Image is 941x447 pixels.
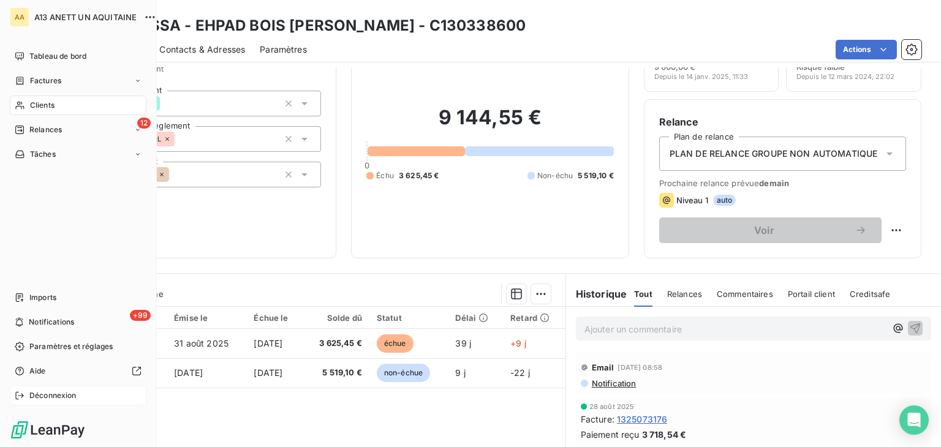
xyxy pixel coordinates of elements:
[29,341,113,352] span: Paramètres et réglages
[455,338,471,348] span: 39 j
[174,313,239,323] div: Émise le
[667,289,702,299] span: Relances
[455,367,465,378] span: 9 j
[617,413,668,426] span: 1325073176
[634,289,652,299] span: Tout
[29,390,77,401] span: Déconnexion
[365,160,369,170] span: 0
[260,43,307,56] span: Paramètres
[713,195,736,206] span: auto
[10,7,29,27] div: AA
[510,367,530,378] span: -22 j
[618,364,662,371] span: [DATE] 08:58
[30,75,61,86] span: Factures
[376,170,394,181] span: Échu
[108,15,526,37] h3: ADGESSA - EHPAD BOIS [PERSON_NAME] - C130338600
[566,287,627,301] h6: Historique
[899,405,929,435] div: Open Intercom Messenger
[29,51,86,62] span: Tableau de bord
[169,169,179,180] input: Ajouter une valeur
[377,313,441,323] div: Statut
[174,338,229,348] span: 31 août 2025
[510,313,558,323] div: Retard
[30,149,56,160] span: Tâches
[10,361,146,381] a: Aide
[254,367,282,378] span: [DATE]
[311,337,362,350] span: 3 625,45 €
[29,366,46,377] span: Aide
[159,43,245,56] span: Contacts & Adresses
[311,367,362,379] span: 5 519,10 €
[30,100,55,111] span: Clients
[455,313,496,323] div: Délai
[537,170,573,181] span: Non-échu
[130,310,151,321] span: +99
[670,148,878,160] span: PLAN DE RELANCE GROUPE NON AUTOMATIQUE
[175,133,184,145] input: Ajouter une valeur
[581,413,614,426] span: Facture :
[836,40,897,59] button: Actions
[659,217,882,243] button: Voir
[29,292,56,303] span: Imports
[254,338,282,348] span: [DATE]
[788,289,835,299] span: Portail client
[174,367,203,378] span: [DATE]
[10,420,86,440] img: Logo LeanPay
[29,124,62,135] span: Relances
[717,289,773,299] span: Commentaires
[366,105,613,142] h2: 9 144,55 €
[674,225,855,235] span: Voir
[254,313,296,323] div: Échue le
[676,195,708,205] span: Niveau 1
[311,313,362,323] div: Solde dû
[578,170,614,181] span: 5 519,10 €
[642,428,687,441] span: 3 718,54 €
[591,378,637,388] span: Notification
[399,170,439,181] span: 3 625,45 €
[510,338,526,348] span: +9 j
[796,73,894,80] span: Depuis le 12 mars 2024, 22:02
[377,334,414,353] span: échue
[589,403,635,410] span: 28 août 2025
[34,12,137,22] span: A13 ANETT UN AQUITAINE
[160,98,170,109] input: Ajouter une valeur
[850,289,891,299] span: Creditsafe
[99,64,321,81] span: Propriétés Client
[581,428,640,441] span: Paiement reçu
[659,115,906,129] h6: Relance
[29,317,74,328] span: Notifications
[137,118,151,129] span: 12
[592,362,614,372] span: Email
[377,364,430,382] span: non-échue
[659,178,906,188] span: Prochaine relance prévue
[759,178,789,188] span: demain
